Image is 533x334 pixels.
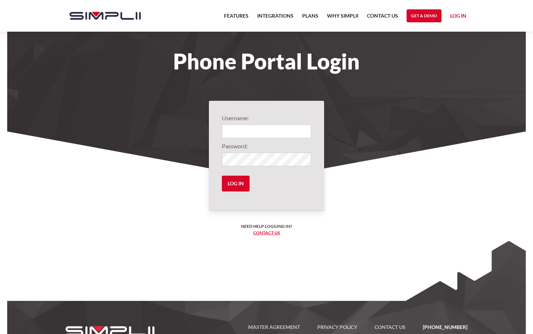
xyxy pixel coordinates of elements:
h6: Need help logging in? ‍ [241,223,292,236]
a: Contact us [253,230,280,235]
h1: Phone Portal Login [62,53,471,69]
a: Get a Demo [407,9,442,22]
a: Master Agreement [239,323,309,331]
label: Username: [222,114,311,122]
label: Password: [222,142,311,150]
a: [PHONE_NUMBER] [414,323,467,331]
a: Integrations [257,12,294,24]
a: Features [224,12,248,24]
a: Why Simplii [327,12,358,24]
form: Login [222,114,311,197]
a: Contact US [367,12,398,24]
img: Simplii [70,12,141,20]
a: Plans [302,12,318,24]
a: Privacy Policy [309,323,366,331]
a: Contact US [366,323,414,331]
input: Log in [222,176,250,191]
a: Log in [450,12,466,22]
